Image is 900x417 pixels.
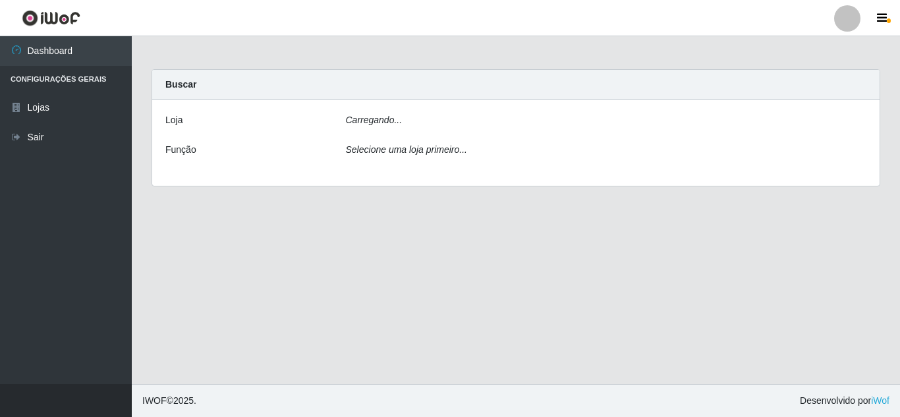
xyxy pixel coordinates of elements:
[165,113,183,127] label: Loja
[165,79,196,90] strong: Buscar
[165,143,196,157] label: Função
[142,394,196,408] span: © 2025 .
[346,115,403,125] i: Carregando...
[346,144,467,155] i: Selecione uma loja primeiro...
[871,395,889,406] a: iWof
[800,394,889,408] span: Desenvolvido por
[142,395,167,406] span: IWOF
[22,10,80,26] img: CoreUI Logo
